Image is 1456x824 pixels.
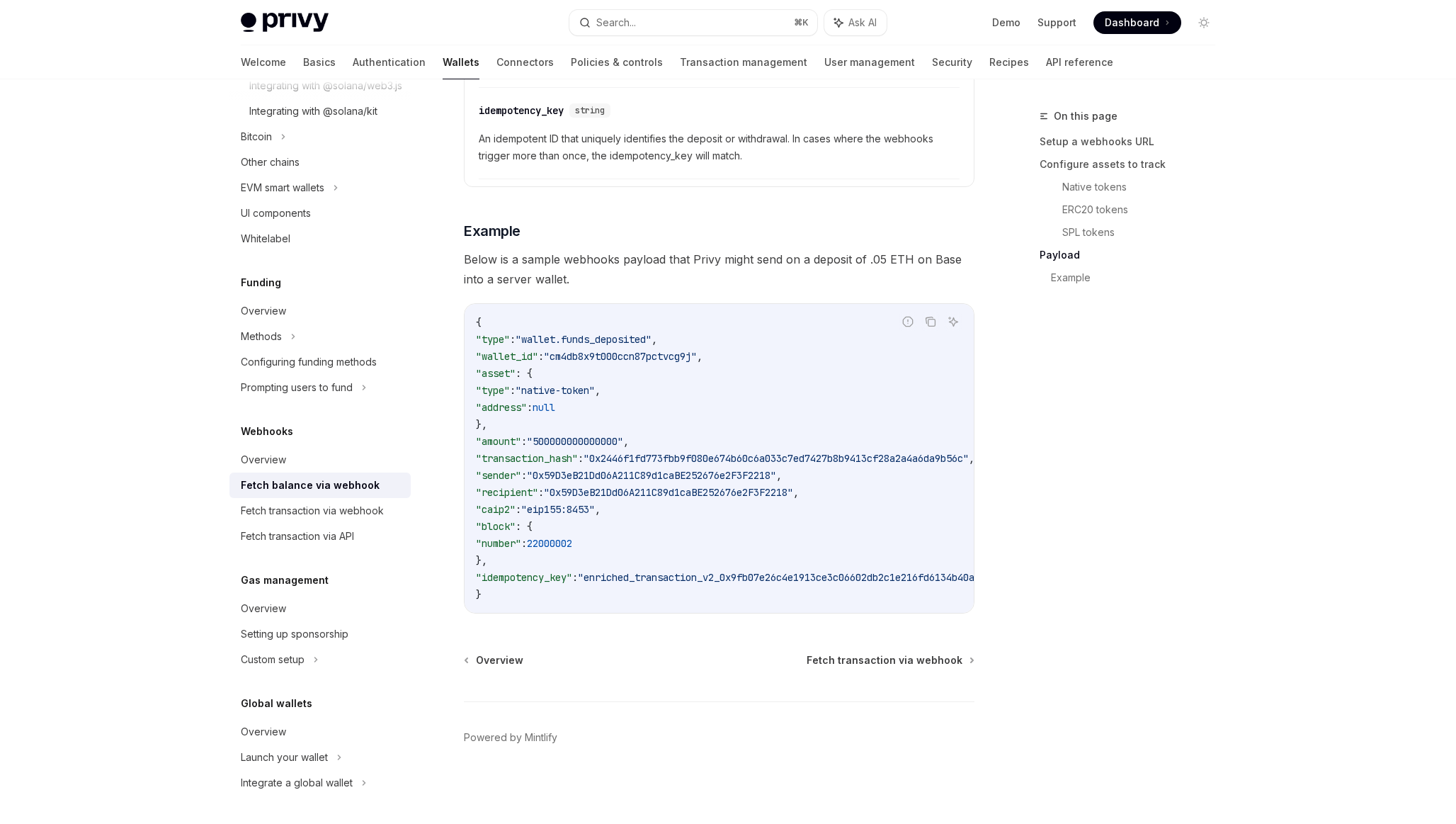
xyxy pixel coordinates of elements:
span: , [969,452,974,465]
a: Wallets [443,45,479,79]
span: "transaction_hash" [476,452,578,465]
div: Configuring funding methods [241,354,377,371]
a: API reference [1046,45,1113,79]
button: Toggle dark mode [1193,11,1215,34]
a: SPL tokens [1062,221,1227,244]
a: UI components [229,201,411,226]
div: Fetch transaction via webhook [241,502,384,519]
span: : [510,333,516,346]
a: Payload [1040,244,1227,266]
a: Whitelabel [229,226,411,252]
span: { [476,316,482,329]
a: Fetch transaction via API [229,524,411,549]
span: }, [476,554,487,567]
a: Security [932,45,972,79]
div: Integrating with @solana/kit [249,103,377,120]
span: , [697,350,703,363]
span: Ask AI [848,16,877,30]
span: 22000002 [527,537,572,550]
button: Ask AI [944,312,962,331]
h5: Webhooks [241,423,293,440]
a: Overview [465,653,523,667]
span: : [572,571,578,584]
a: Other chains [229,149,411,175]
span: , [595,384,601,397]
a: Configuring funding methods [229,349,411,375]
span: : [538,486,544,499]
span: "native-token" [516,384,595,397]
a: Policies & controls [571,45,663,79]
span: }, [476,418,487,431]
span: "recipient" [476,486,538,499]
a: Demo [992,16,1020,30]
div: Fetch transaction via API [241,528,354,545]
span: : [521,537,527,550]
span: : [527,401,533,414]
div: Methods [241,328,282,345]
div: UI components [241,205,311,222]
span: : { [516,520,533,533]
button: Report incorrect code [899,312,917,331]
span: ⌘ K [794,17,809,28]
span: Below is a sample webhooks payload that Privy might send on a deposit of .05 ETH on Base into a s... [464,249,974,289]
span: , [595,503,601,516]
span: , [793,486,799,499]
button: Search...⌘K [569,10,817,35]
span: "wallet_id" [476,350,538,363]
h5: Gas management [241,572,329,589]
div: Other chains [241,154,300,171]
div: Overview [241,723,286,740]
span: "eip155:8453" [521,503,595,516]
a: Configure assets to track [1040,153,1227,176]
span: , [652,333,657,346]
span: "amount" [476,435,521,448]
a: Setting up sponsorship [229,621,411,647]
span: "wallet.funds_deposited" [516,333,652,346]
a: Native tokens [1062,176,1227,198]
span: An idempotent ID that uniquely identifies the deposit or withdrawal. In cases where the webhooks ... [479,130,960,164]
span: } [476,588,482,601]
span: On this page [1054,108,1117,125]
span: "500000000000000" [527,435,623,448]
span: string [575,105,605,116]
div: Overview [241,303,286,320]
span: : [521,469,527,482]
a: Integrating with @solana/kit [229,98,411,124]
span: , [776,469,782,482]
div: idempotency_key [479,103,564,118]
a: Example [1051,266,1227,289]
a: Welcome [241,45,286,79]
a: Transaction management [680,45,807,79]
div: Search... [596,14,636,31]
div: EVM smart wallets [241,179,324,196]
span: "0x2446f1fd773fbb9f080e674b60c6a033c7ed7427b8b9413cf28a2a4a6da9b56c" [584,452,969,465]
h5: Funding [241,274,281,291]
span: Dashboard [1105,16,1159,30]
div: Bitcoin [241,128,272,145]
div: Launch your wallet [241,749,328,766]
span: "caip2" [476,503,516,516]
span: , [623,435,629,448]
button: Copy the contents from the code block [921,312,940,331]
span: "type" [476,384,510,397]
span: Fetch transaction via webhook [807,653,962,667]
div: Overview [241,451,286,468]
span: "asset" [476,367,516,380]
span: "block" [476,520,516,533]
span: "0x59D3eB21Dd06A211C89d1caBE252676e2F3F2218" [527,469,776,482]
a: Overview [229,596,411,621]
span: "0x59D3eB21Dd06A211C89d1caBE252676e2F3F2218" [544,486,793,499]
div: Overview [241,600,286,617]
a: ERC20 tokens [1062,198,1227,221]
img: light logo [241,13,329,33]
a: Dashboard [1093,11,1181,34]
button: Ask AI [824,10,887,35]
a: Support [1037,16,1076,30]
div: Fetch balance via webhook [241,477,380,494]
a: Overview [229,298,411,324]
a: Recipes [989,45,1029,79]
span: Example [464,221,521,241]
span: : [510,384,516,397]
a: Overview [229,447,411,473]
a: Basics [303,45,336,79]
